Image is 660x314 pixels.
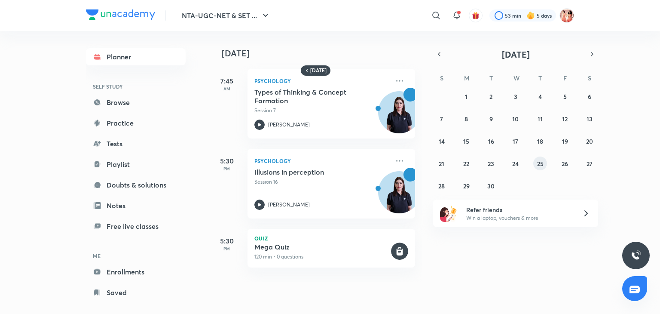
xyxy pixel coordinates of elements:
abbr: September 1, 2025 [465,92,467,101]
button: September 17, 2025 [509,134,522,148]
h5: 7:45 [210,76,244,86]
abbr: Wednesday [513,74,519,82]
abbr: Thursday [538,74,542,82]
h5: Types of Thinking & Concept Formation [254,88,361,105]
abbr: September 27, 2025 [587,160,593,168]
p: Quiz [254,236,408,241]
button: September 12, 2025 [558,112,572,126]
abbr: September 18, 2025 [537,137,543,145]
abbr: September 26, 2025 [562,160,568,168]
abbr: September 24, 2025 [512,160,519,168]
button: September 30, 2025 [484,179,498,193]
abbr: September 15, 2025 [463,137,469,145]
button: avatar [469,9,483,22]
h5: 5:30 [210,236,244,246]
abbr: Friday [563,74,567,82]
abbr: Saturday [588,74,591,82]
img: Avatar [379,176,420,217]
abbr: September 2, 2025 [489,92,492,101]
p: Session 7 [254,107,389,114]
button: September 26, 2025 [558,157,572,170]
h6: SELF STUDY [86,79,186,94]
a: Doubts & solutions [86,176,186,194]
h5: Illusions in perception [254,168,361,176]
p: Psychology [254,156,389,166]
p: Psychology [254,76,389,86]
img: Company Logo [86,9,155,20]
button: September 8, 2025 [459,112,473,126]
button: September 22, 2025 [459,157,473,170]
a: Planner [86,48,186,65]
abbr: Monday [464,74,469,82]
img: referral [440,205,457,222]
img: streak [526,11,535,20]
p: Session 16 [254,178,389,186]
button: September 13, 2025 [583,112,596,126]
h5: Mega Quiz [254,243,389,251]
button: September 3, 2025 [509,89,522,103]
p: Win a laptop, vouchers & more [466,214,572,222]
abbr: September 11, 2025 [538,115,543,123]
h6: ME [86,249,186,263]
abbr: September 7, 2025 [440,115,443,123]
abbr: September 16, 2025 [488,137,494,145]
abbr: Sunday [440,74,443,82]
button: September 7, 2025 [435,112,449,126]
h4: [DATE] [222,48,424,58]
abbr: September 8, 2025 [464,115,468,123]
button: NTA-UGC-NET & SET ... [177,7,276,24]
a: Playlist [86,156,186,173]
button: September 24, 2025 [509,157,522,170]
button: September 5, 2025 [558,89,572,103]
img: Rashi Gupta [559,8,574,23]
img: Avatar [379,96,420,137]
button: September 10, 2025 [509,112,522,126]
button: September 9, 2025 [484,112,498,126]
img: ttu [631,250,641,261]
abbr: September 19, 2025 [562,137,568,145]
button: September 20, 2025 [583,134,596,148]
p: PM [210,246,244,251]
abbr: September 25, 2025 [537,160,544,168]
button: September 2, 2025 [484,89,498,103]
abbr: September 10, 2025 [512,115,519,123]
span: [DATE] [502,49,530,60]
abbr: September 13, 2025 [587,115,593,123]
a: Enrollments [86,263,186,280]
p: PM [210,166,244,171]
a: Free live classes [86,218,186,235]
abbr: September 12, 2025 [562,115,568,123]
abbr: September 9, 2025 [489,115,493,123]
button: [DATE] [445,48,586,60]
abbr: September 30, 2025 [487,182,495,190]
abbr: September 21, 2025 [439,160,444,168]
h6: Refer friends [466,205,572,214]
button: September 4, 2025 [533,89,547,103]
button: September 21, 2025 [435,157,449,170]
a: Notes [86,197,186,214]
a: Saved [86,284,186,301]
abbr: September 5, 2025 [563,92,567,101]
button: September 23, 2025 [484,157,498,170]
a: Company Logo [86,9,155,22]
abbr: September 17, 2025 [513,137,518,145]
button: September 6, 2025 [583,89,596,103]
button: September 16, 2025 [484,134,498,148]
abbr: September 6, 2025 [588,92,591,101]
p: [PERSON_NAME] [268,201,310,209]
button: September 15, 2025 [459,134,473,148]
abbr: September 20, 2025 [586,137,593,145]
button: September 11, 2025 [533,112,547,126]
a: Tests [86,135,186,152]
button: September 27, 2025 [583,157,596,170]
p: AM [210,86,244,91]
button: September 18, 2025 [533,134,547,148]
h5: 5:30 [210,156,244,166]
abbr: September 3, 2025 [514,92,517,101]
abbr: September 28, 2025 [438,182,445,190]
abbr: September 4, 2025 [538,92,542,101]
button: September 28, 2025 [435,179,449,193]
abbr: Tuesday [489,74,493,82]
a: Practice [86,114,186,132]
p: [PERSON_NAME] [268,121,310,129]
